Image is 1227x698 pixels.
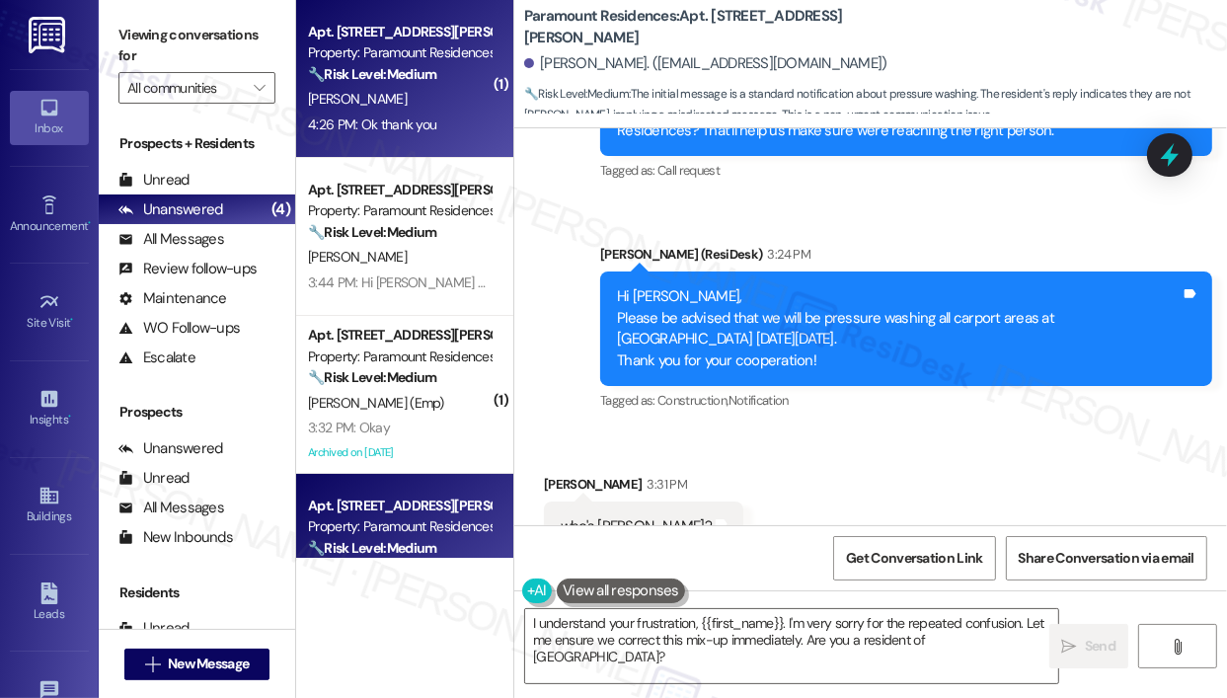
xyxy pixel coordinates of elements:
[308,394,444,412] span: [PERSON_NAME] (Emp)
[308,539,436,557] strong: 🔧 Risk Level: Medium
[600,386,1212,415] div: Tagged as:
[127,72,244,104] input: All communities
[118,527,233,548] div: New Inbounds
[308,22,491,42] div: Apt. [STREET_ADDRESS][PERSON_NAME]
[600,244,1212,271] div: [PERSON_NAME] (ResiDesk)
[763,244,810,265] div: 3:24 PM
[308,65,436,83] strong: 🔧 Risk Level: Medium
[617,286,1181,371] div: Hi [PERSON_NAME], Please be advised that we will be pressure washing all carport areas at [GEOGRA...
[99,133,295,154] div: Prospects + Residents
[1062,639,1077,655] i: 
[118,259,257,279] div: Review follow-ups
[267,194,295,225] div: (4)
[1006,536,1207,581] button: Share Conversation via email
[254,80,265,96] i: 
[99,582,295,603] div: Residents
[308,248,407,266] span: [PERSON_NAME]
[168,654,249,674] span: New Message
[118,438,223,459] div: Unanswered
[71,313,74,327] span: •
[10,577,89,630] a: Leads
[524,86,629,102] strong: 🔧 Risk Level: Medium
[729,392,789,409] span: Notification
[88,216,91,230] span: •
[308,496,491,516] div: Apt. [STREET_ADDRESS][PERSON_NAME]
[1170,639,1185,655] i: 
[118,468,190,489] div: Unread
[308,368,436,386] strong: 🔧 Risk Level: Medium
[1019,548,1194,569] span: Share Conversation via email
[657,392,729,409] span: Construction ,
[524,84,1227,126] span: : The initial message is a standard notification about pressure washing. The resident's reply ind...
[99,402,295,423] div: Prospects
[308,180,491,200] div: Apt. [STREET_ADDRESS][PERSON_NAME]
[306,440,493,465] div: Archived on [DATE]
[308,90,407,108] span: [PERSON_NAME]
[524,6,919,48] b: Paramount Residences: Apt. [STREET_ADDRESS][PERSON_NAME]
[525,609,1058,683] textarea: I understand your frustration, {{first_name}}. I'm very sorry for the repeated confusion. Let me ...
[10,382,89,435] a: Insights •
[10,479,89,532] a: Buildings
[561,516,712,537] div: who's [PERSON_NAME]?
[308,200,491,221] div: Property: Paramount Residences
[308,273,644,291] div: 3:44 PM: Hi [PERSON_NAME] what do you need me to do?
[657,162,720,179] span: Call request
[68,410,71,424] span: •
[29,17,69,53] img: ResiDesk Logo
[308,516,491,537] div: Property: Paramount Residences
[118,498,224,518] div: All Messages
[118,20,275,72] label: Viewing conversations for
[308,42,491,63] div: Property: Paramount Residences
[833,536,995,581] button: Get Conversation Link
[118,618,190,639] div: Unread
[118,170,190,191] div: Unread
[1049,624,1129,668] button: Send
[124,649,270,680] button: New Message
[145,657,160,672] i: 
[308,347,491,367] div: Property: Paramount Residences
[10,91,89,144] a: Inbox
[118,348,195,368] div: Escalate
[544,474,743,502] div: [PERSON_NAME]
[643,474,687,495] div: 3:31 PM
[524,53,887,74] div: [PERSON_NAME]. ([EMAIL_ADDRESS][DOMAIN_NAME])
[846,548,982,569] span: Get Conversation Link
[118,199,223,220] div: Unanswered
[308,325,491,346] div: Apt. [STREET_ADDRESS][PERSON_NAME]
[308,419,390,436] div: 3:32 PM: Okay
[1085,636,1115,657] span: Send
[118,229,224,250] div: All Messages
[308,116,436,133] div: 4:26 PM: Ok thank you
[600,156,1212,185] div: Tagged as:
[118,318,240,339] div: WO Follow-ups
[10,285,89,339] a: Site Visit •
[308,223,436,241] strong: 🔧 Risk Level: Medium
[118,288,227,309] div: Maintenance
